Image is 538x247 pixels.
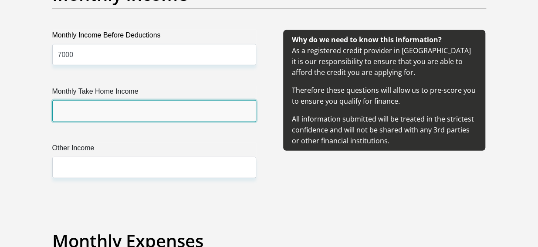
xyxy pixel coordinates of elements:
[52,100,256,122] input: Monthly Take Home Income
[52,44,256,65] input: Monthly Income Before Deductions
[52,86,256,100] label: Monthly Take Home Income
[52,143,256,157] label: Other Income
[292,35,476,145] span: As a registered credit provider in [GEOGRAPHIC_DATA] it is our responsibility to ensure that you ...
[52,30,256,44] label: Monthly Income Before Deductions
[52,157,256,178] input: Other Income
[292,35,442,44] b: Why do we need to know this information?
